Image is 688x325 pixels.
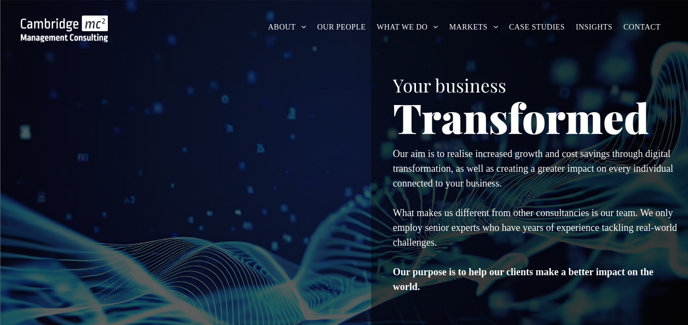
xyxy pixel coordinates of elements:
[618,19,666,36] a: CONTACT
[21,15,108,42] img: Go to Homepage
[504,19,570,36] a: CASE STUDIES
[570,19,618,36] a: INSIGHTS
[393,73,506,97] span: Your business
[393,90,649,144] span: Transformed
[371,19,444,36] a: WHAT WE DO
[263,19,312,36] a: ABOUT
[393,266,654,292] strong: Our purpose is to help our clients make a better impact on the world.
[444,19,504,36] a: MARKETS
[393,207,677,248] span: What makes us different from other consultancies is our team. We only employ senior experts who h...
[393,148,673,189] span: Our aim is to realise increased growth and cost savings through digital transformation, as well a...
[312,19,372,36] a: OUR PEOPLE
